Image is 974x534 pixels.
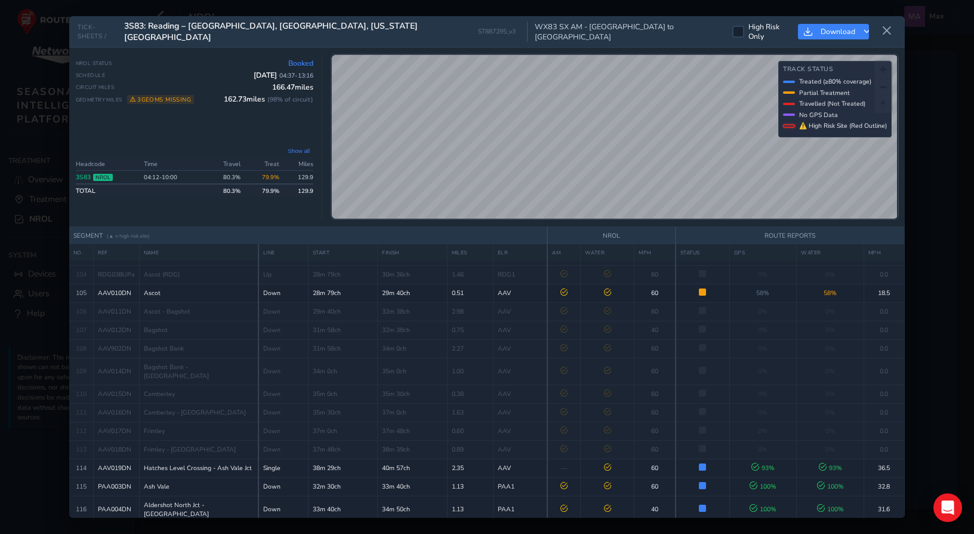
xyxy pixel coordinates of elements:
td: RDG1 [493,265,547,284]
td: 40 [634,321,676,339]
td: 37m 48ch [378,422,447,440]
td: 0.60 [447,422,493,440]
span: Ascot (RDG) [144,270,180,279]
span: 58 % [756,289,769,297]
td: 34m 0ch [378,339,447,358]
span: ⚠ High Risk Site (Red Outline) [799,121,887,130]
th: LINE [258,244,308,260]
td: Down [258,385,308,403]
td: 2.27 [447,339,493,358]
td: 18.5 [864,284,904,302]
td: 32m 30ch [308,477,377,496]
th: MILES [447,244,493,260]
td: Down [258,284,308,302]
td: 1.00 [447,358,493,385]
span: Frimley [144,426,165,435]
td: 35m 0ch [378,358,447,385]
span: 0% [825,408,835,417]
span: Geometry Miles [76,95,195,104]
span: Camberley [144,389,175,398]
span: Bagshot Bank [144,344,184,353]
td: 31m 58ch [308,339,377,358]
td: 129.9 [283,170,313,184]
td: AAV [493,403,547,422]
span: 0% [825,307,835,316]
td: AAV [493,284,547,302]
td: 0.0 [864,403,904,422]
span: 0% [825,344,835,353]
td: 80.3 % [205,170,243,184]
span: Partial Treatment [799,88,850,97]
th: AM [547,244,580,260]
td: 2.98 [447,302,493,321]
span: Ascot [144,289,161,297]
td: 35m 30ch [308,403,377,422]
td: 1.63 [447,403,493,422]
span: 0% [758,426,768,435]
td: 35m 30ch [378,385,447,403]
span: 0% [758,367,768,376]
td: 32.8 [864,477,904,496]
span: 3 geoms missing [127,95,195,104]
span: Frimley - [GEOGRAPHIC_DATA] [144,445,236,454]
span: 0% [825,326,835,334]
td: 32m 38ch [378,302,447,321]
td: AAV [493,339,547,358]
th: MPH [864,244,904,260]
th: START [308,244,377,260]
th: MPH [634,244,676,260]
td: 80.3 % [205,184,243,197]
th: NROL [547,227,676,245]
span: No GPS Data [799,111,838,119]
td: 37m 0ch [378,403,447,422]
td: 60 [634,477,676,496]
td: 79.9% [244,170,283,184]
span: — [561,464,568,472]
span: 0% [825,426,835,435]
td: AAV [493,321,547,339]
td: 38m 39ch [378,440,447,459]
td: 0.0 [864,385,904,403]
th: NAME [139,244,258,260]
td: 35m 0ch [308,385,377,403]
th: ELR [493,244,547,260]
td: 29m 40ch [378,284,447,302]
td: 60 [634,302,676,321]
span: Bagshot [144,326,168,334]
td: AAV [493,422,547,440]
span: 0% [758,408,768,417]
td: 29m 40ch [308,302,377,321]
td: 33m 40ch [378,477,447,496]
td: Down [258,422,308,440]
td: Down [258,403,308,422]
span: 100 % [817,482,844,491]
td: 32m 38ch [378,321,447,339]
span: 0% [758,445,768,454]
td: 60 [634,358,676,385]
div: Open Intercom Messenger [933,493,962,522]
td: 36.5 [864,459,904,477]
span: Bagshot Bank - [GEOGRAPHIC_DATA] [144,363,254,380]
td: 60 [634,385,676,403]
td: 0.38 [447,385,493,403]
td: 0.0 [864,339,904,358]
canvas: Map [332,55,897,219]
td: 79.9 % [244,184,283,197]
span: 04:37 - 13:16 [279,71,313,80]
td: AAV [493,459,547,477]
span: 100 % [750,482,776,491]
span: 0% [758,326,768,334]
td: Down [258,440,308,459]
td: 0.0 [864,358,904,385]
td: AAV [493,385,547,403]
td: 04:12 - 10:00 [140,170,205,184]
td: 129.9 [283,184,313,197]
span: 0% [825,445,835,454]
h4: Track Status [783,66,887,73]
span: 0% [758,270,768,279]
td: 28m 79ch [308,265,377,284]
td: 60 [634,403,676,422]
td: 60 [634,440,676,459]
td: 60 [634,459,676,477]
td: 0.89 [447,440,493,459]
